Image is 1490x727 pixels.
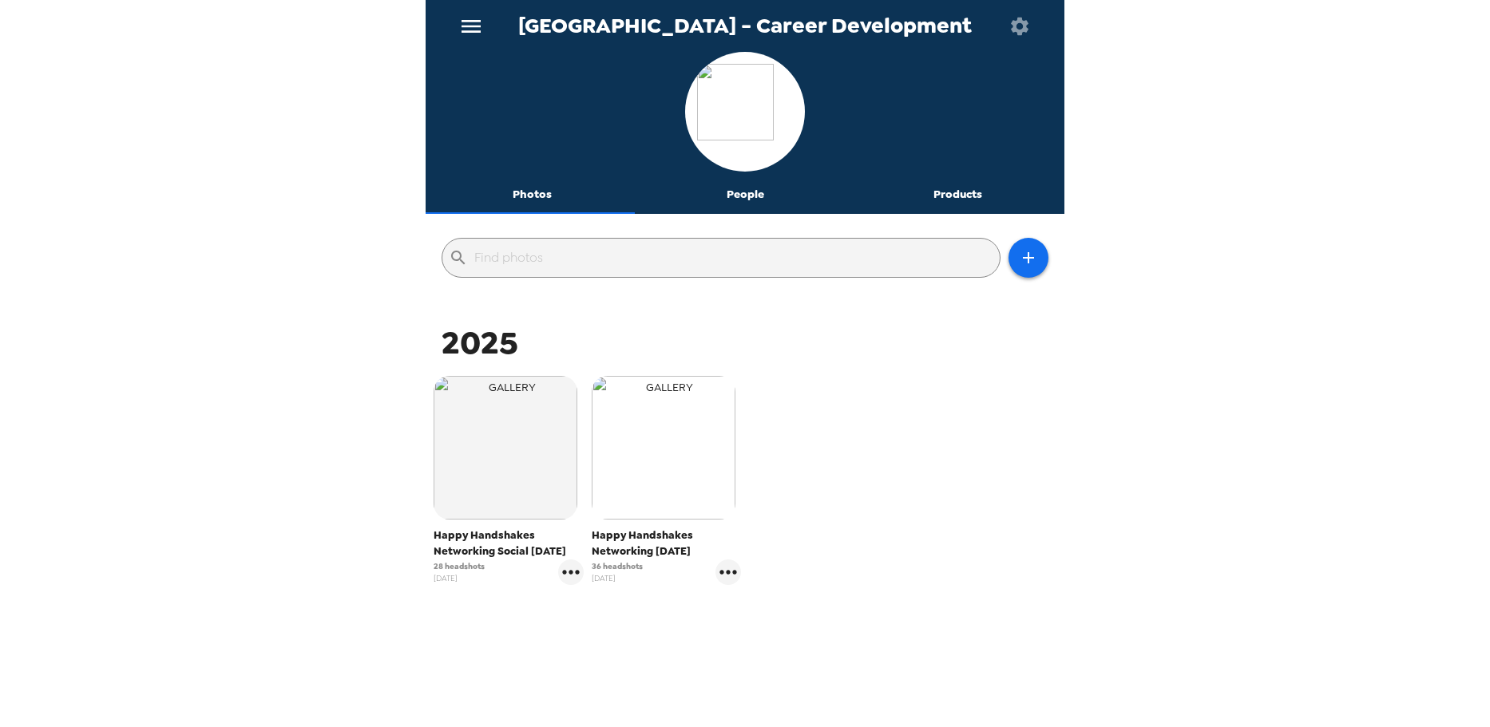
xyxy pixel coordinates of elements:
[426,176,639,214] button: Photos
[518,15,972,37] span: [GEOGRAPHIC_DATA] - Career Development
[592,527,742,559] span: Happy Handshakes Networking [DATE]
[592,560,643,572] span: 36 headshots
[639,176,852,214] button: People
[592,376,735,520] img: gallery
[474,245,993,271] input: Find photos
[434,376,577,520] img: gallery
[434,560,485,572] span: 28 headshots
[851,176,1064,214] button: Products
[434,572,485,584] span: [DATE]
[715,559,741,585] button: gallery menu
[592,572,643,584] span: [DATE]
[434,527,584,559] span: Happy Handshakes Networking Social [DATE]
[558,559,584,585] button: gallery menu
[697,64,793,160] img: org logo
[442,322,518,364] span: 2025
